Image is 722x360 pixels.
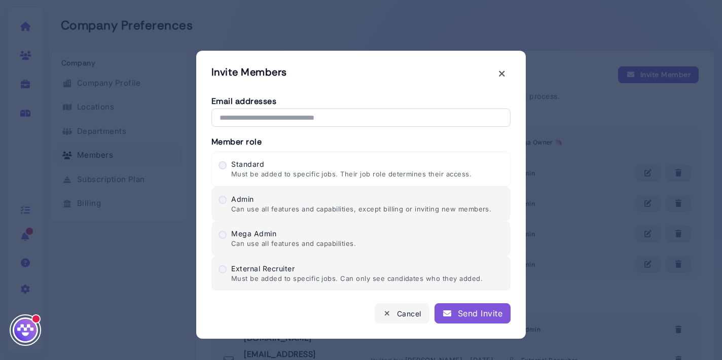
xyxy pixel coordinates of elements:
[219,265,227,273] input: External Recruiter Must be added to specific jobs. Can only see candidates who they added.
[211,137,511,147] h3: Member role
[219,195,254,203] span: Admin
[219,160,264,168] span: Standard
[13,317,38,343] img: Megan
[435,303,511,323] button: Send Invite
[219,264,295,273] span: External Recruiter
[211,66,287,78] h2: Invite Members
[231,274,483,284] p: Must be added to specific jobs. Can only see candidates who they added.
[231,169,472,179] p: Must be added to specific jobs. Their job role determines their access.
[231,239,356,249] p: Can use all features and capabilities.
[219,231,227,239] input: Mega Admin Can use all features and capabilities.
[219,161,227,169] input: Standard Must be added to specific jobs. Their job role determines their access.
[219,196,227,204] input: Admin Can use all features and capabilities, except billing or inviting new members.
[375,303,429,323] button: Cancel
[443,307,502,319] div: Send Invite
[383,308,421,319] div: Cancel
[219,229,276,238] span: Mega Admin
[211,96,511,106] h3: Email addresses
[231,204,491,214] p: Can use all features and capabilities, except billing or inviting new members.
